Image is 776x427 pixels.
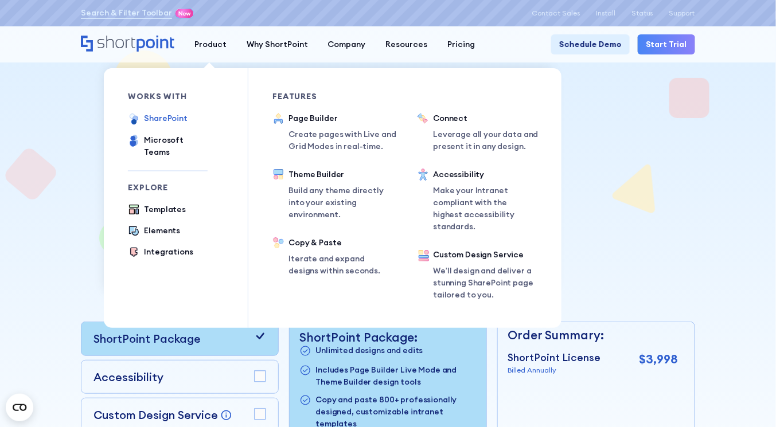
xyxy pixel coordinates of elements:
[93,330,201,347] p: ShortPoint Package
[128,112,188,126] a: SharePoint
[144,246,193,258] div: Integrations
[184,34,236,54] a: Product
[669,9,695,17] a: Support
[272,169,393,221] a: Theme BuilderBuild any theme directly into your existing environment.
[508,350,600,365] p: ShortPoint License
[288,169,393,181] div: Theme Builder
[272,237,393,277] a: Copy & PasteIterate and expand designs within seconds.
[272,112,403,152] a: Page BuilderCreate pages with Live and Grid Modes in real-time.
[433,249,537,261] div: Custom Design Service
[128,246,193,259] a: Integrations
[128,225,180,238] a: Elements
[144,112,188,124] div: SharePoint
[376,34,438,54] a: Resources
[6,394,33,421] button: Open CMP widget
[93,408,218,422] p: Custom Design Service
[128,203,186,217] a: Templates
[433,112,548,124] div: Connect
[386,38,428,50] div: Resources
[315,344,423,358] p: Unlimited designs and edits
[438,34,485,54] a: Pricing
[638,34,695,54] a: Start Trial
[417,249,537,304] a: Custom Design ServiceWe’ll design and deliver a stunning SharePoint page tailored to you.
[315,364,476,388] p: Includes Page Builder Live Mode and Theme Builder design tools
[128,134,208,158] a: Microsoft Teams
[81,36,174,53] a: Home
[631,9,653,17] a: Status
[93,369,163,385] p: Accessibility
[236,34,318,54] a: Why ShortPoint
[508,326,678,344] p: Order Summary:
[144,203,186,216] div: Templates
[532,9,580,17] a: Contact Sales
[570,295,776,427] iframe: Chat Widget
[417,112,548,152] a: ConnectLeverage all your data and present it in any design.
[417,169,537,233] a: AccessibilityMake your Intranet compliant with the highest accessibility standards.
[299,330,476,344] p: ShortPoint Package:
[508,365,600,375] p: Billed Annually
[128,183,208,191] div: Explore
[318,34,376,54] a: Company
[81,7,172,19] a: Search & Filter Toolbar
[551,34,630,54] a: Schedule Demo
[272,92,393,100] div: Features
[128,92,208,100] div: works with
[247,38,308,50] div: Why ShortPoint
[328,38,366,50] div: Company
[433,128,548,152] p: Leverage all your data and present it in any design.
[433,265,537,301] p: We’ll design and deliver a stunning SharePoint page tailored to you.
[288,128,403,152] p: Create pages with Live and Grid Modes in real-time.
[144,134,208,158] div: Microsoft Teams
[288,237,393,249] div: Copy & Paste
[433,185,537,233] p: Make your Intranet compliant with the highest accessibility standards.
[288,253,393,277] p: Iterate and expand designs within seconds.
[288,112,403,124] div: Page Builder
[144,225,180,237] div: Elements
[194,38,227,50] div: Product
[596,9,615,17] a: Install
[433,169,537,181] div: Accessibility
[448,38,475,50] div: Pricing
[288,185,393,221] p: Build any theme directly into your existing environment.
